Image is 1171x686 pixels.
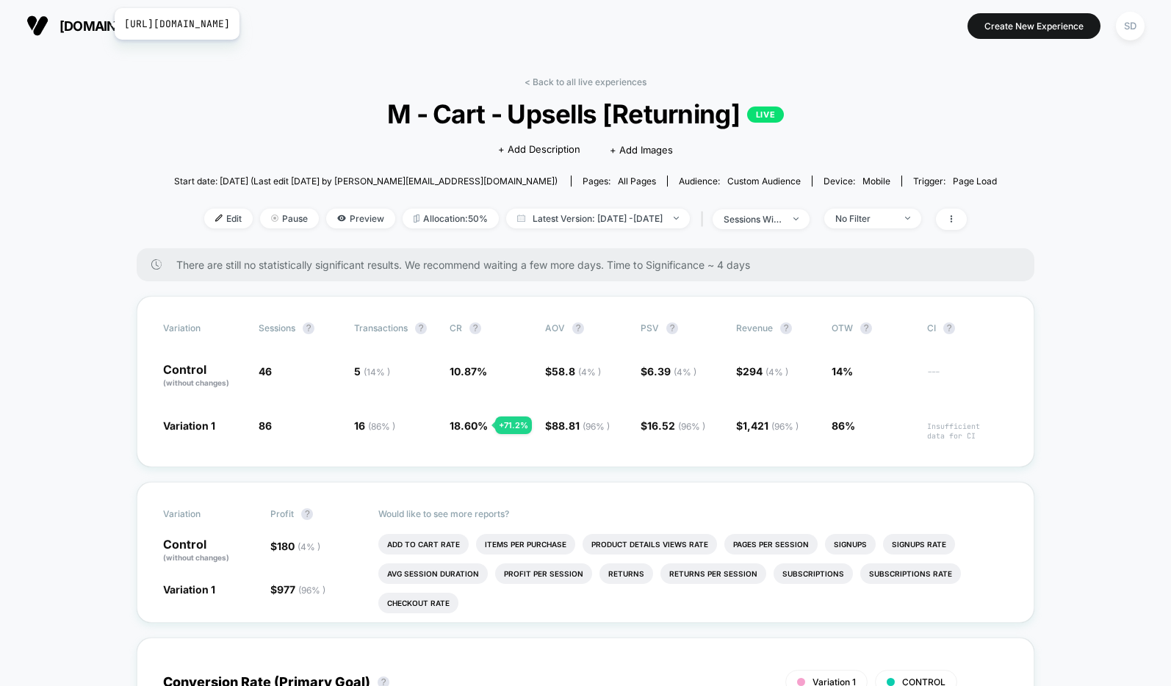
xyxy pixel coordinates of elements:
[271,214,278,222] img: end
[832,365,853,378] span: 14%
[862,176,890,187] span: mobile
[697,209,713,230] span: |
[545,322,565,333] span: AOV
[270,540,320,552] span: $
[354,365,390,378] span: 5
[641,322,659,333] span: PSV
[727,176,801,187] span: Custom Audience
[163,419,215,432] span: Variation 1
[60,18,166,34] span: [DOMAIN_NAME]
[26,15,48,37] img: Visually logo
[301,508,313,520] button: ?
[298,585,325,596] span: ( 96 % )
[450,322,462,333] span: CR
[927,422,1008,441] span: Insufficient data for CI
[780,322,792,334] button: ?
[517,214,525,222] img: calendar
[678,421,705,432] span: ( 96 % )
[825,534,876,555] li: Signups
[215,98,956,129] span: M - Cart - Upsells [Returning]
[552,419,610,432] span: 88.81
[793,217,799,220] img: end
[674,367,696,378] span: ( 4 % )
[599,563,653,584] li: Returns
[905,217,910,220] img: end
[724,214,782,225] div: sessions with impression
[953,176,997,187] span: Page Load
[174,176,558,187] span: Start date: [DATE] (Last edit [DATE] by [PERSON_NAME][EMAIL_ADDRESS][DOMAIN_NAME])
[259,419,272,432] span: 86
[572,322,584,334] button: ?
[415,322,427,334] button: ?
[163,583,215,596] span: Variation 1
[583,421,610,432] span: ( 96 % )
[378,593,458,613] li: Checkout Rate
[403,209,499,228] span: Allocation: 50%
[679,176,801,187] div: Audience:
[495,416,532,434] div: + 71.2 %
[927,367,1008,389] span: ---
[674,217,679,220] img: end
[277,583,325,596] span: 977
[771,421,799,432] span: ( 96 % )
[1116,12,1145,40] div: SD
[552,365,601,378] span: 58.8
[736,419,799,432] span: $
[303,322,314,334] button: ?
[747,106,784,123] p: LIVE
[743,419,799,432] span: 1,421
[736,365,788,378] span: $
[736,322,773,333] span: Revenue
[378,563,488,584] li: Avg Session Duration
[498,142,580,157] span: + Add Description
[860,563,961,584] li: Subscriptions Rate
[354,322,408,333] span: Transactions
[364,367,390,378] span: ( 14 % )
[22,14,170,37] button: [DOMAIN_NAME][URL][DOMAIN_NAME]
[968,13,1100,39] button: Create New Experience
[724,534,818,555] li: Pages Per Session
[163,553,229,562] span: (without changes)
[259,322,295,333] span: Sessions
[943,322,955,334] button: ?
[176,259,1005,271] span: There are still no statistically significant results. We recommend waiting a few more days . Time...
[860,322,872,334] button: ?
[495,563,592,584] li: Profit Per Session
[163,378,229,387] span: (without changes)
[927,322,1008,334] span: CI
[641,365,696,378] span: $
[270,508,294,519] span: Profit
[647,365,696,378] span: 6.39
[354,419,395,432] span: 16
[583,534,717,555] li: Product Details Views Rate
[832,419,855,432] span: 86%
[743,365,788,378] span: 294
[578,367,601,378] span: ( 4 % )
[812,176,901,187] span: Device:
[610,144,673,156] span: + Add Images
[163,508,244,520] span: Variation
[765,367,788,378] span: ( 4 % )
[215,214,223,222] img: edit
[1111,11,1149,41] button: SD
[163,364,244,389] p: Control
[163,538,256,563] p: Control
[450,419,488,432] span: 18.60 %
[618,176,656,187] span: all pages
[277,540,320,552] span: 180
[835,213,894,224] div: No Filter
[647,419,705,432] span: 16.52
[259,365,272,378] span: 46
[660,563,766,584] li: Returns Per Session
[832,322,912,334] span: OTW
[666,322,678,334] button: ?
[270,583,325,596] span: $
[450,365,487,378] span: 10.87 %
[883,534,955,555] li: Signups Rate
[545,365,601,378] span: $
[641,419,705,432] span: $
[378,534,469,555] li: Add To Cart Rate
[774,563,853,584] li: Subscriptions
[469,322,481,334] button: ?
[545,419,610,432] span: $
